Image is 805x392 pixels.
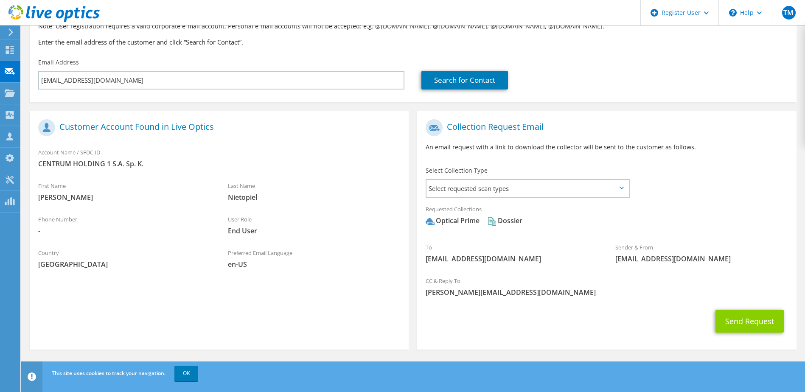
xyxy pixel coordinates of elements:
[228,260,401,269] span: en-US
[38,193,211,202] span: [PERSON_NAME]
[219,210,409,240] div: User Role
[174,366,198,381] a: OK
[488,216,522,226] div: Dossier
[30,244,219,273] div: Country
[615,254,788,263] span: [EMAIL_ADDRESS][DOMAIN_NAME]
[219,244,409,273] div: Preferred Email Language
[38,159,400,168] span: CENTRUM HOLDING 1 S.A. Sp. K.
[715,310,784,333] button: Send Request
[607,238,797,268] div: Sender & From
[38,119,396,136] h1: Customer Account Found in Live Optics
[38,226,211,235] span: -
[38,37,788,47] h3: Enter the email address of the customer and click “Search for Contact”.
[38,58,79,67] label: Email Address
[426,216,480,226] div: Optical Prime
[52,370,165,377] span: This site uses cookies to track your navigation.
[38,260,211,269] span: [GEOGRAPHIC_DATA]
[30,143,409,173] div: Account Name / SFDC ID
[729,9,737,17] svg: \n
[38,22,788,31] p: Note: User registration requires a valid corporate e-mail account. Personal e-mail accounts will ...
[426,143,788,152] p: An email request with a link to download the collector will be sent to the customer as follows.
[421,71,508,90] a: Search for Contact
[228,193,401,202] span: Nietopiel
[426,288,788,297] span: [PERSON_NAME][EMAIL_ADDRESS][DOMAIN_NAME]
[30,210,219,240] div: Phone Number
[426,119,783,136] h1: Collection Request Email
[30,177,219,206] div: First Name
[417,200,796,234] div: Requested Collections
[417,238,607,268] div: To
[782,6,796,20] span: TM
[426,166,488,175] label: Select Collection Type
[219,177,409,206] div: Last Name
[417,272,796,301] div: CC & Reply To
[426,254,598,263] span: [EMAIL_ADDRESS][DOMAIN_NAME]
[426,180,628,197] span: Select requested scan types
[228,226,401,235] span: End User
